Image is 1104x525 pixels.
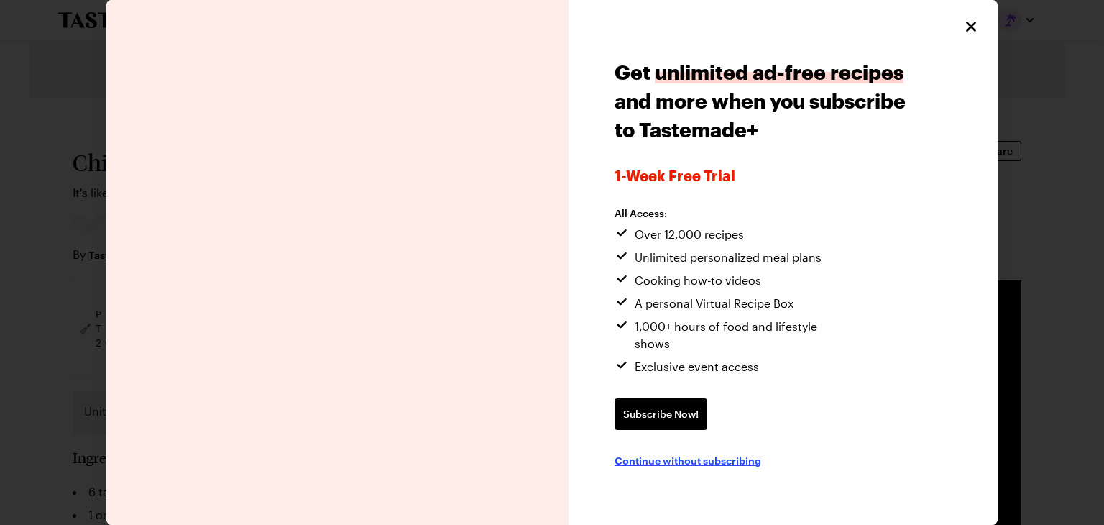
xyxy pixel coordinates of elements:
[635,272,761,289] span: Cooking how-to videos
[635,226,744,243] span: Over 12,000 recipes
[962,17,980,36] button: Close
[635,318,852,352] span: 1,000+ hours of food and lifestyle shows
[655,60,903,83] span: unlimited ad-free recipes
[635,358,759,375] span: Exclusive event access
[635,249,822,266] span: Unlimited personalized meal plans
[635,295,793,312] span: A personal Virtual Recipe Box
[615,207,852,220] h2: All Access:
[615,453,761,467] button: Continue without subscribing
[615,167,910,184] span: 1-week Free Trial
[615,398,707,430] a: Subscribe Now!
[623,407,699,421] span: Subscribe Now!
[615,58,910,144] h1: Get and more when you subscribe to Tastemade+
